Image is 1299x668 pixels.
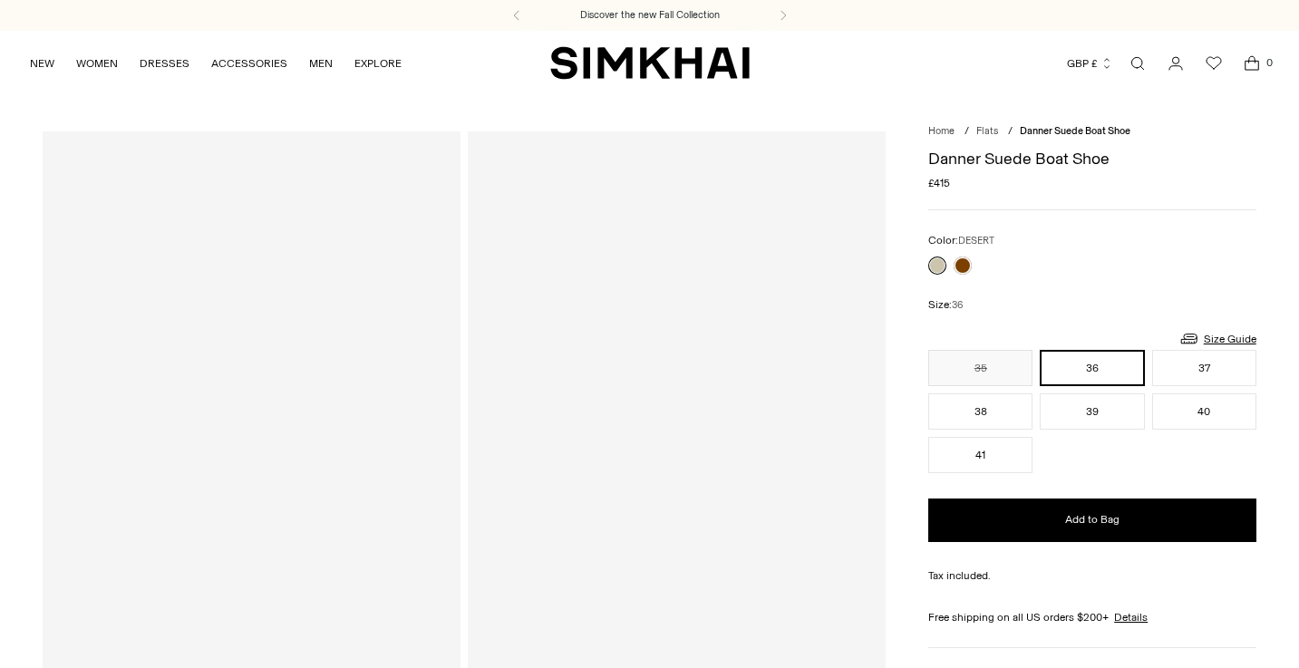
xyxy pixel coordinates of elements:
a: Size Guide [1178,327,1256,350]
span: 36 [952,299,963,311]
button: GBP £ [1067,44,1113,83]
span: Add to Bag [1065,512,1120,528]
a: EXPLORE [354,44,402,83]
div: / [1008,124,1013,140]
a: SIMKHAI [550,45,750,81]
a: Details [1114,609,1148,625]
button: 35 [928,350,1032,386]
a: WOMEN [76,44,118,83]
a: Discover the new Fall Collection [580,8,720,23]
a: Open cart modal [1234,45,1270,82]
span: £415 [928,175,950,191]
span: Danner Suede Boat Shoe [1020,125,1130,137]
a: ACCESSORIES [211,44,287,83]
button: 41 [928,437,1032,473]
button: 40 [1152,393,1256,430]
a: MEN [309,44,333,83]
span: DESERT [958,235,994,247]
a: Flats [976,125,998,137]
button: 36 [1040,350,1144,386]
a: NEW [30,44,54,83]
button: 38 [928,393,1032,430]
a: Wishlist [1196,45,1232,82]
span: 0 [1261,54,1277,71]
a: Home [928,125,955,137]
label: Color: [928,232,994,249]
div: Tax included. [928,567,1256,584]
div: Free shipping on all US orders $200+ [928,609,1256,625]
label: Size: [928,296,963,314]
button: Add to Bag [928,499,1256,542]
a: Open search modal [1120,45,1156,82]
button: 37 [1152,350,1256,386]
a: Go to the account page [1158,45,1194,82]
div: / [965,124,969,140]
nav: breadcrumbs [928,124,1256,140]
h1: Danner Suede Boat Shoe [928,150,1256,167]
button: 39 [1040,393,1144,430]
a: DRESSES [140,44,189,83]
